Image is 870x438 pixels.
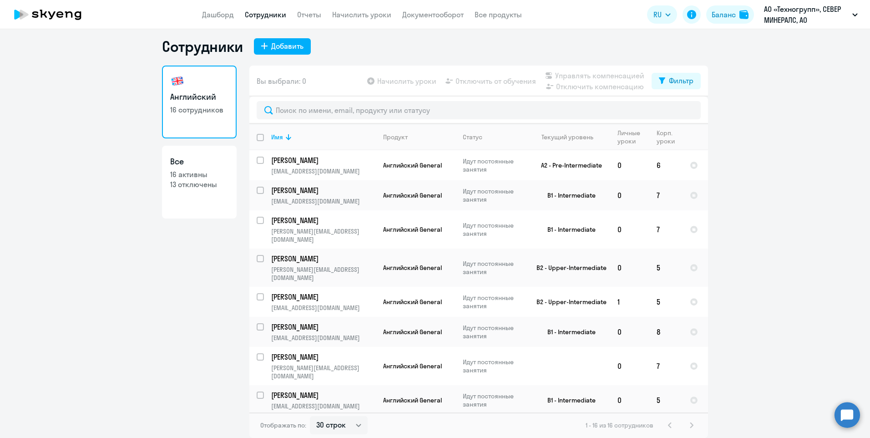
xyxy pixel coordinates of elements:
[271,364,375,380] p: [PERSON_NAME][EMAIL_ADDRESS][DOMAIN_NAME]
[170,105,228,115] p: 16 сотрудников
[257,76,306,87] span: Вы выбрали: 0
[541,133,593,141] div: Текущий уровень
[617,129,643,145] div: Личные уроки
[271,390,375,400] a: [PERSON_NAME]
[610,249,649,287] td: 0
[759,4,862,25] button: АО «Техногрупп», СЕВЕР МИНЕРАЛС, АО
[669,75,693,86] div: Фильтр
[383,191,442,199] span: Английский General
[170,91,228,103] h3: Английский
[383,225,442,234] span: Английский General
[610,385,649,415] td: 0
[463,187,525,204] p: Идут постоянные занятия
[657,129,682,145] div: Корп. уроки
[271,322,375,332] a: [PERSON_NAME]
[712,9,736,20] div: Баланс
[271,292,375,302] a: [PERSON_NAME]
[383,264,442,272] span: Английский General
[463,392,525,408] p: Идут постоянные занятия
[271,155,374,165] p: [PERSON_NAME]
[402,10,464,19] a: Документооборот
[706,5,754,24] button: Балансbalance
[653,9,662,20] span: RU
[271,390,374,400] p: [PERSON_NAME]
[162,37,243,56] h1: Сотрудники
[475,10,522,19] a: Все продукты
[271,265,375,282] p: [PERSON_NAME][EMAIL_ADDRESS][DOMAIN_NAME]
[657,129,676,145] div: Корп. уроки
[271,334,375,342] p: [EMAIL_ADDRESS][DOMAIN_NAME]
[610,347,649,385] td: 0
[383,133,408,141] div: Продукт
[649,347,683,385] td: 7
[271,185,375,195] a: [PERSON_NAME]
[649,385,683,415] td: 5
[526,180,610,210] td: B1 - Intermediate
[739,10,749,19] img: balance
[332,10,391,19] a: Начислить уроки
[610,180,649,210] td: 0
[383,133,455,141] div: Продукт
[463,358,525,374] p: Идут постоянные занятия
[533,133,610,141] div: Текущий уровень
[271,352,374,362] p: [PERSON_NAME]
[463,260,525,276] p: Идут постоянные занятия
[271,133,375,141] div: Имя
[202,10,234,19] a: Дашборд
[162,146,237,219] a: Все16 активны13 отключены
[526,317,610,347] td: B1 - Intermediate
[649,317,683,347] td: 8
[649,180,683,210] td: 7
[526,150,610,180] td: A2 - Pre-Intermediate
[254,38,311,55] button: Добавить
[463,157,525,173] p: Идут постоянные занятия
[271,215,374,225] p: [PERSON_NAME]
[383,161,442,169] span: Английский General
[271,292,374,302] p: [PERSON_NAME]
[649,210,683,249] td: 7
[162,66,237,138] a: Английский16 сотрудников
[170,169,228,179] p: 16 активны
[383,396,442,404] span: Английский General
[383,298,442,306] span: Английский General
[271,402,375,410] p: [EMAIL_ADDRESS][DOMAIN_NAME]
[271,167,375,175] p: [EMAIL_ADDRESS][DOMAIN_NAME]
[463,324,525,340] p: Идут постоянные занятия
[170,74,185,88] img: english
[271,185,374,195] p: [PERSON_NAME]
[245,10,286,19] a: Сотрудники
[271,227,375,244] p: [PERSON_NAME][EMAIL_ADDRESS][DOMAIN_NAME]
[271,352,375,362] a: [PERSON_NAME]
[383,328,442,336] span: Английский General
[526,249,610,287] td: B2 - Upper-Intermediate
[764,4,849,25] p: АО «Техногрупп», СЕВЕР МИНЕРАЛС, АО
[610,317,649,347] td: 0
[610,150,649,180] td: 0
[586,421,653,429] span: 1 - 16 из 16 сотрудников
[271,215,375,225] a: [PERSON_NAME]
[463,133,482,141] div: Статус
[271,41,303,51] div: Добавить
[271,197,375,205] p: [EMAIL_ADDRESS][DOMAIN_NAME]
[617,129,649,145] div: Личные уроки
[271,254,375,264] a: [PERSON_NAME]
[463,221,525,238] p: Идут постоянные занятия
[257,101,701,119] input: Поиск по имени, email, продукту или статусу
[526,385,610,415] td: B1 - Intermediate
[526,210,610,249] td: B1 - Intermediate
[271,133,283,141] div: Имя
[271,254,374,264] p: [PERSON_NAME]
[649,249,683,287] td: 5
[271,155,375,165] a: [PERSON_NAME]
[297,10,321,19] a: Отчеты
[170,156,228,168] h3: Все
[649,150,683,180] td: 6
[652,73,701,89] button: Фильтр
[463,133,525,141] div: Статус
[610,287,649,317] td: 1
[260,421,306,429] span: Отображать по:
[463,294,525,310] p: Идут постоянные занятия
[383,362,442,370] span: Английский General
[649,287,683,317] td: 5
